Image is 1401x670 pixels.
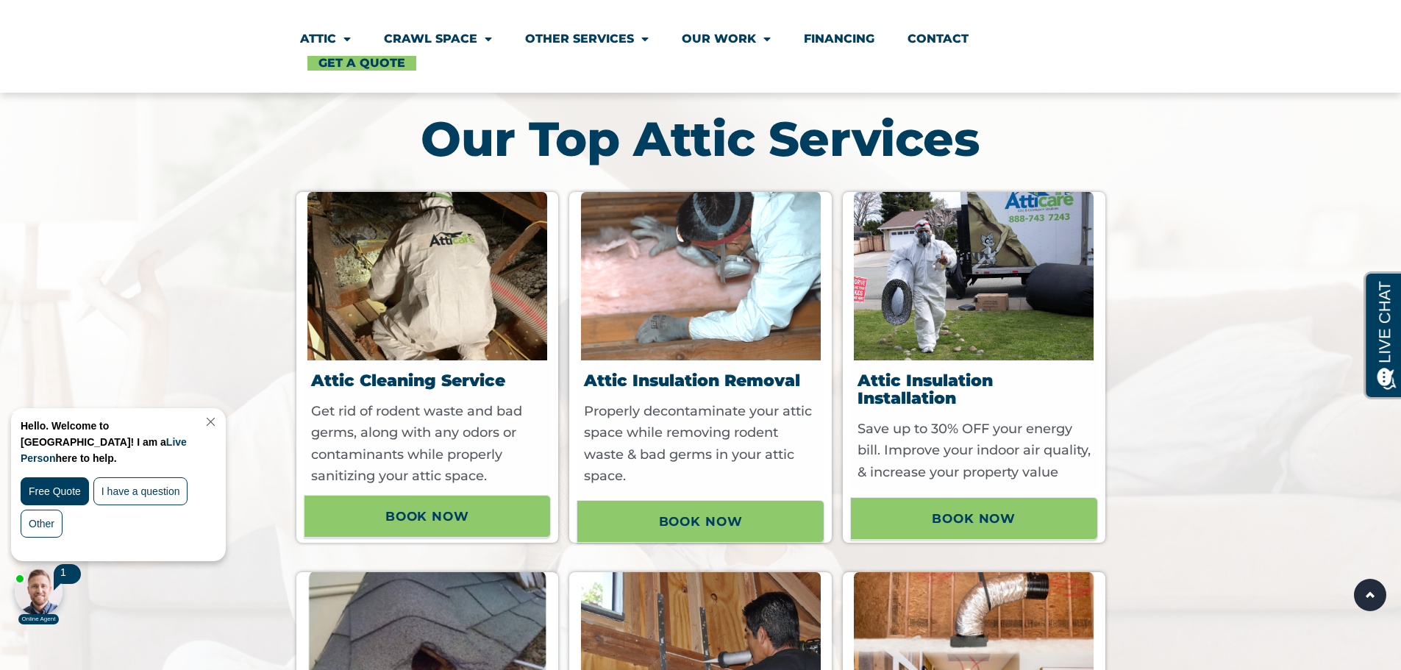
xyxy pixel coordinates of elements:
[385,504,469,529] span: Book now
[296,115,1105,163] h2: Our Top Attic Services
[307,192,547,360] img: attic cleaning in san francisco CA
[858,372,1094,407] h3: Attic Insulation Installation
[858,418,1094,484] p: Save up to 30% OFF your energy bill. Improve your indoor air quality, & increase your property value
[584,372,821,390] h3: Attic Insulation Removal
[384,22,492,56] a: Crawl Space
[804,22,874,56] a: Financing
[311,372,548,390] h3: Attic Cleaning Service
[682,22,771,56] a: Our Work
[584,401,821,488] p: Properly decontaminate your attic space while removing rodent waste & bad germs in your attic space.
[854,192,1094,360] img: attic insulation installation in San Francisco CA
[300,22,1102,71] nav: Menu
[304,495,552,538] a: Book now
[300,22,351,56] a: Attic
[908,22,969,56] a: Contact
[932,506,1016,531] span: Book now
[36,12,118,30] span: Opens a chat window
[581,192,821,360] img: Attic insulation removal
[525,22,649,56] a: Other Services
[659,509,743,534] span: BOOK NOW
[307,56,416,71] a: Get A Quote
[577,500,824,543] a: BOOK NOW
[311,401,548,488] p: Get rid of rodent waste and bad germs, along with any odors or contaminants while properly saniti...
[7,405,243,626] iframe: Chat Invitation
[850,497,1098,540] a: Book now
